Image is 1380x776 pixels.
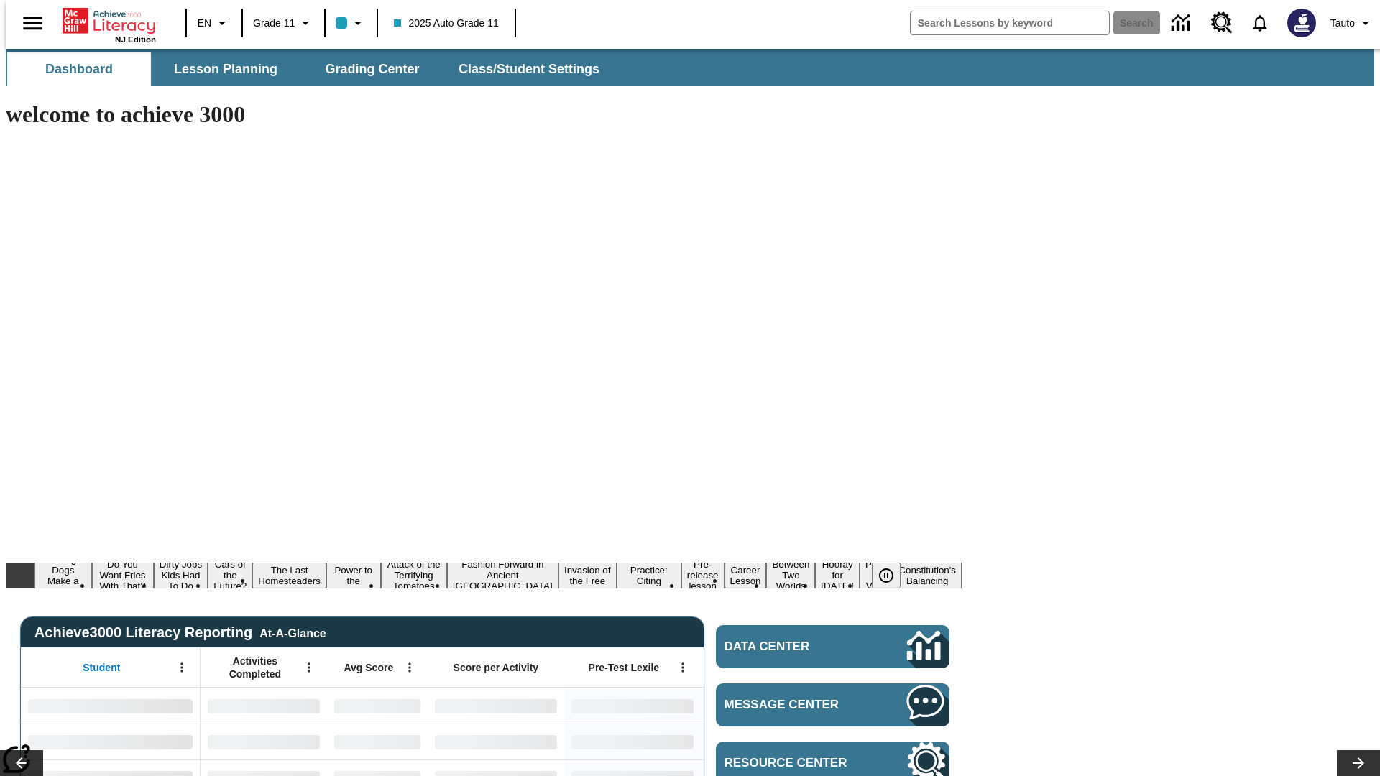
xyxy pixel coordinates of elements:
[154,52,298,86] button: Lesson Planning
[872,563,915,588] div: Pause
[558,552,617,599] button: Slide 9 The Invasion of the Free CD
[300,52,444,86] button: Grading Center
[394,16,498,31] span: 2025 Auto Grade 11
[681,557,724,593] button: Slide 11 Pre-release lesson
[1279,4,1325,42] button: Select a new avatar
[327,688,428,724] div: No Data,
[330,10,372,36] button: Class color is light blue. Change class color
[63,6,156,35] a: Home
[872,563,901,588] button: Pause
[344,661,393,674] span: Avg Score
[381,557,447,593] button: Slide 7 Attack of the Terrifying Tomatoes
[115,35,156,44] span: NJ Edition
[459,61,599,78] span: Class/Student Settings
[815,557,860,593] button: Slide 14 Hooray for Constitution Day!
[724,639,859,654] span: Data Center
[208,557,252,593] button: Slide 4 Cars of the Future?
[11,2,54,45] button: Open side menu
[63,5,156,44] div: Home
[174,61,277,78] span: Lesson Planning
[83,661,120,674] span: Student
[191,10,237,36] button: Language: EN, Select a language
[6,52,612,86] div: SubNavbar
[399,657,420,678] button: Open Menu
[208,655,303,680] span: Activities Completed
[327,724,428,759] div: No Data,
[724,698,864,712] span: Message Center
[7,52,151,86] button: Dashboard
[326,552,381,599] button: Slide 6 Solar Power to the People
[34,552,92,599] button: Slide 1 Diving Dogs Make a Splash
[860,557,893,593] button: Slide 15 Point of View
[201,688,327,724] div: No Data,
[252,563,326,588] button: Slide 5 The Last Homesteaders
[1330,16,1355,31] span: Tauto
[766,557,815,593] button: Slide 13 Between Two Worlds
[716,683,949,726] a: Message Center
[716,625,949,668] a: Data Center
[34,624,326,641] span: Achieve3000 Literacy Reporting
[154,557,208,593] button: Slide 3 Dirty Jobs Kids Had To Do
[253,16,295,31] span: Grade 11
[1163,4,1202,43] a: Data Center
[247,10,320,36] button: Grade: Grade 11, Select a grade
[1287,9,1316,37] img: Avatar
[6,49,1374,86] div: SubNavbar
[454,661,539,674] span: Score per Activity
[198,16,211,31] span: EN
[617,552,681,599] button: Slide 10 Mixed Practice: Citing Evidence
[447,557,558,593] button: Slide 8 Fashion Forward in Ancient Rome
[724,563,767,588] button: Slide 12 Career Lesson
[1325,10,1380,36] button: Profile/Settings
[893,552,962,599] button: Slide 16 The Constitution's Balancing Act
[724,756,864,770] span: Resource Center
[259,624,326,640] div: At-A-Glance
[1202,4,1241,42] a: Resource Center, Will open in new tab
[1241,4,1279,42] a: Notifications
[92,557,154,593] button: Slide 2 Do You Want Fries With That?
[298,657,320,678] button: Open Menu
[447,52,611,86] button: Class/Student Settings
[6,101,962,128] h1: welcome to achieve 3000
[325,61,419,78] span: Grading Center
[911,11,1109,34] input: search field
[201,724,327,759] div: No Data,
[45,61,113,78] span: Dashboard
[589,661,660,674] span: Pre-Test Lexile
[171,657,193,678] button: Open Menu
[1337,750,1380,776] button: Lesson carousel, Next
[672,657,694,678] button: Open Menu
